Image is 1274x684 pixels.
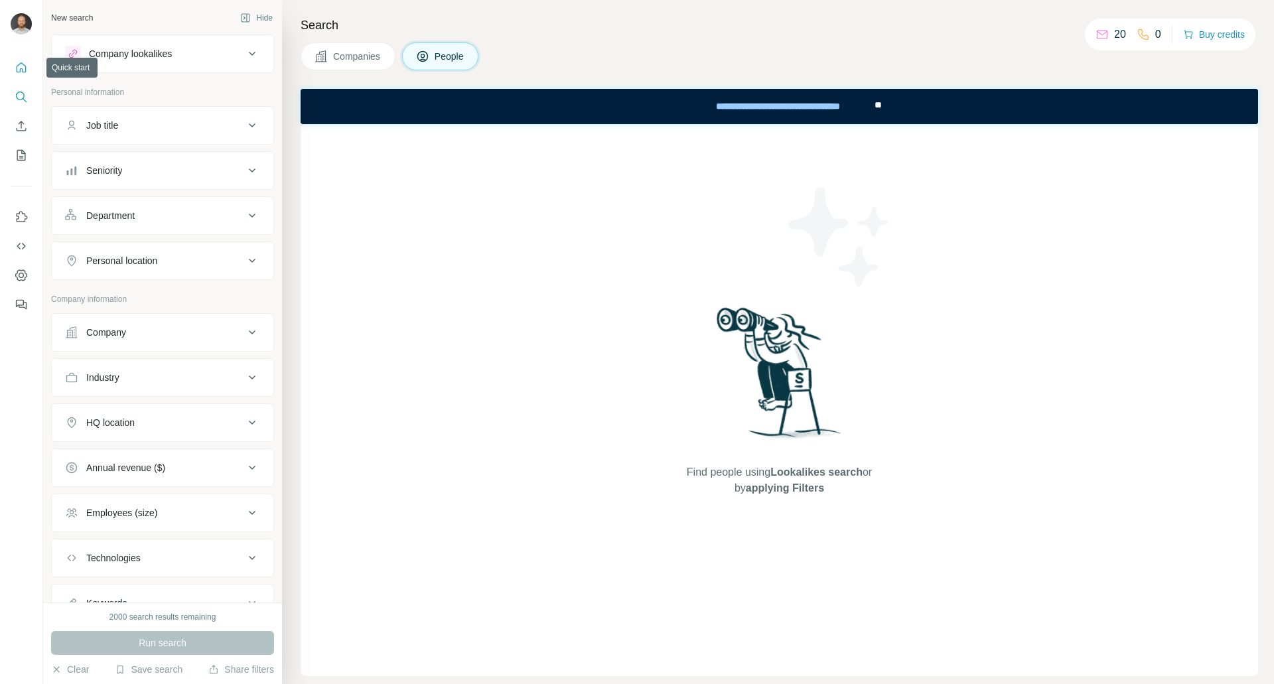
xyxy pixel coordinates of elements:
[86,416,135,429] div: HQ location
[86,254,157,267] div: Personal location
[86,164,122,177] div: Seniority
[86,326,126,339] div: Company
[109,611,216,623] div: 2000 search results remaining
[115,663,182,676] button: Save search
[11,114,32,138] button: Enrich CSV
[11,263,32,287] button: Dashboard
[11,205,32,229] button: Use Surfe on LinkedIn
[1183,25,1245,44] button: Buy credits
[711,304,849,452] img: Surfe Illustration - Woman searching with binoculars
[231,8,282,28] button: Hide
[51,12,93,24] div: New search
[11,56,32,80] button: Quick start
[52,362,273,393] button: Industry
[52,109,273,141] button: Job title
[52,200,273,232] button: Department
[746,482,824,494] span: applying Filters
[89,47,172,60] div: Company lookalikes
[86,551,141,565] div: Technologies
[11,234,32,258] button: Use Surfe API
[51,663,89,676] button: Clear
[780,177,899,297] img: Surfe Illustration - Stars
[86,209,135,222] div: Department
[52,407,273,439] button: HQ location
[1114,27,1126,42] p: 20
[52,316,273,348] button: Company
[11,293,32,316] button: Feedback
[52,587,273,619] button: Keywords
[301,16,1258,34] h4: Search
[51,86,274,98] p: Personal information
[52,452,273,484] button: Annual revenue ($)
[52,497,273,529] button: Employees (size)
[86,371,119,384] div: Industry
[86,461,165,474] div: Annual revenue ($)
[11,13,32,34] img: Avatar
[52,155,273,186] button: Seniority
[11,143,32,167] button: My lists
[333,50,382,63] span: Companies
[86,506,157,519] div: Employees (size)
[673,464,885,496] span: Find people using or by
[52,542,273,574] button: Technologies
[51,293,274,305] p: Company information
[770,466,863,478] span: Lookalikes search
[301,89,1258,124] iframe: Banner
[11,85,32,109] button: Search
[208,663,274,676] button: Share filters
[52,38,273,70] button: Company lookalikes
[86,119,118,132] div: Job title
[1155,27,1161,42] p: 0
[435,50,465,63] span: People
[86,596,127,610] div: Keywords
[52,245,273,277] button: Personal location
